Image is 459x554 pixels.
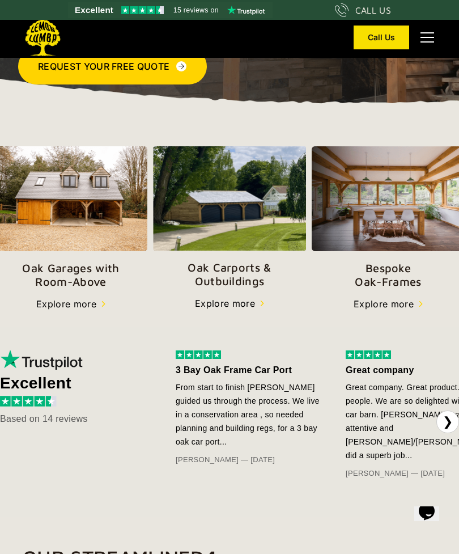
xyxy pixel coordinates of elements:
div: CALL US [355,3,391,17]
p: Oak Carports & Outbuildings [153,261,306,288]
span: Excellent [75,3,113,17]
a: Call Us [354,26,409,49]
div: Explore more [195,297,255,310]
img: 5 stars [176,350,221,359]
a: See Lemon Lumba reviews on Trustpilot [68,2,273,18]
a: Explore more [354,297,423,311]
button: ❯ [436,411,459,433]
img: 5 stars [346,350,391,359]
div: From start to finish [PERSON_NAME] guided us through the process. We live in a conservation area ... [176,380,323,449]
a: CALL US [335,3,391,17]
div: Request Your Free Quote [38,60,169,73]
div: Explore more [354,297,414,311]
a: Explore more [195,297,264,310]
div: Call Us [368,33,395,41]
span: 15 reviews on [173,3,219,17]
iframe: chat widget [410,506,448,543]
a: Oak Carports &Outbuildings [153,146,306,288]
div: Explore more [36,297,96,311]
img: Trustpilot logo [227,6,265,15]
img: Trustpilot 4.5 stars [121,6,164,14]
div: [PERSON_NAME] — [DATE] [176,453,323,467]
div: 3 Bay Oak Frame Car Port [176,363,323,377]
a: Explore more [36,297,105,311]
div: menu [414,24,436,51]
a: Request Your Free Quote [18,48,207,84]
